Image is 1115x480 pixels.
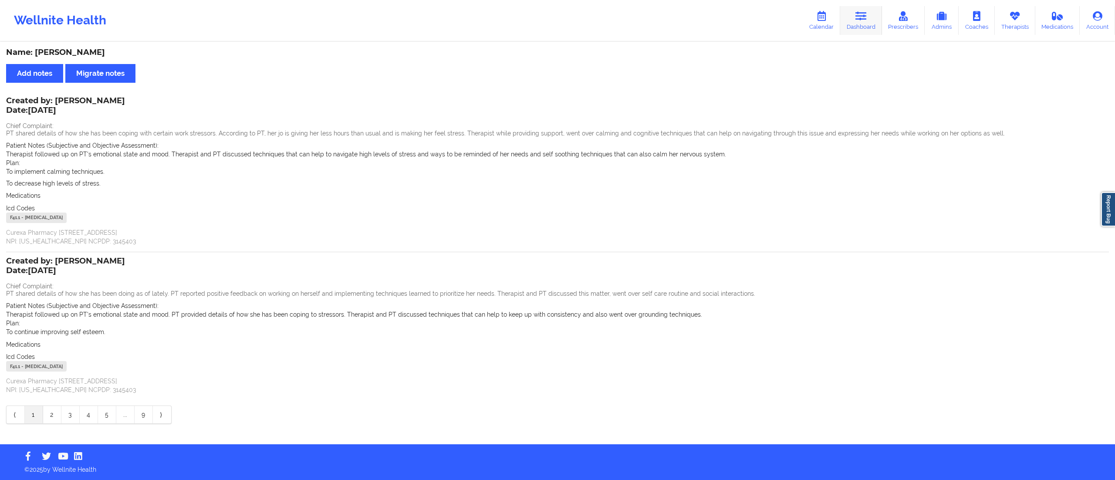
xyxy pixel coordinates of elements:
p: Therapist followed up on PT's emotional state and mood. Therapist and PT discussed techniques tha... [6,150,1109,159]
a: Account [1080,6,1115,35]
p: Curexa Pharmacy [STREET_ADDRESS] NPI: [US_HEALTHCARE_NPI] NCPDP: 3145403 [6,377,1109,394]
p: © 2025 by Wellnite Health [18,459,1097,474]
p: Date: [DATE] [6,105,125,116]
a: Previous item [7,406,25,423]
p: Therapist followed up on PT's emotional state and mood. PT provided details of how she has been c... [6,310,1109,319]
a: 1 [25,406,43,423]
a: Coaches [959,6,995,35]
p: To implement calming techniques. [6,167,1109,176]
p: PT shared details of how she has been coping with certain work stressors. According to PT, her jo... [6,129,1109,138]
p: To continue improving self esteem. [6,328,1109,336]
a: Admins [925,6,959,35]
p: Curexa Pharmacy [STREET_ADDRESS] NPI: [US_HEALTHCARE_NPI] NCPDP: 3145403 [6,228,1109,246]
a: Next item [153,406,171,423]
div: F41.1 - [MEDICAL_DATA] [6,213,67,223]
a: Prescribers [882,6,925,35]
a: 5 [98,406,116,423]
a: 2 [43,406,61,423]
p: PT shared details of how she has been doing as of lately. PT reported positive feedback on workin... [6,289,1109,298]
span: Medications [6,192,41,199]
a: Report Bug [1101,192,1115,226]
a: 4 [80,406,98,423]
p: To decrease high levels of stress. [6,179,1109,188]
div: Created by: [PERSON_NAME] [6,96,125,116]
button: Migrate notes [65,64,135,83]
a: ... [116,406,135,423]
p: Date: [DATE] [6,265,125,277]
span: Chief Complaint: [6,283,54,290]
div: Name: [PERSON_NAME] [6,47,1109,57]
div: Pagination Navigation [6,406,172,424]
div: F41.1 - [MEDICAL_DATA] [6,361,67,372]
span: Patient Notes (Subjective and Objective Assessment): [6,302,159,309]
span: Chief Complaint: [6,122,54,129]
span: Icd Codes [6,353,35,360]
button: Add notes [6,64,63,83]
a: Medications [1035,6,1080,35]
span: Plan: [6,320,20,327]
a: 3 [61,406,80,423]
span: Medications [6,341,41,348]
a: Calendar [803,6,840,35]
a: Therapists [995,6,1035,35]
a: Dashboard [840,6,882,35]
span: Patient Notes (Subjective and Objective Assessment): [6,142,159,149]
span: Plan: [6,159,20,166]
div: Created by: [PERSON_NAME] [6,257,125,277]
span: Icd Codes [6,205,35,212]
a: 9 [135,406,153,423]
